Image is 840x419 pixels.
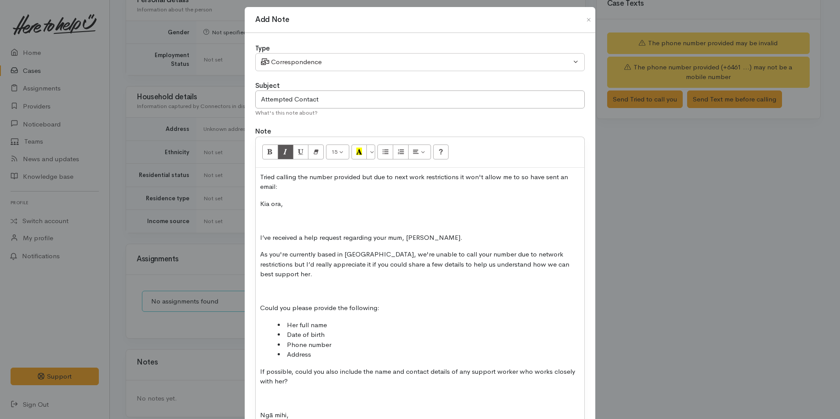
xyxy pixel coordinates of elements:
[255,53,585,71] button: Correspondence
[260,367,580,386] p: If possible, could you also include the name and contact details of any support worker who works ...
[278,350,580,360] li: Address
[408,144,431,159] button: Paragraph
[261,57,571,67] div: Correspondence
[308,144,324,159] button: Remove Font Style (CTRL+\)
[331,148,337,155] span: 15
[255,126,271,137] label: Note
[351,144,367,159] button: Recent Color
[377,144,393,159] button: Unordered list (CTRL+SHIFT+NUM7)
[255,81,280,91] label: Subject
[260,233,580,243] p: I’ve received a help request regarding your mum, [PERSON_NAME].
[262,144,278,159] button: Bold (CTRL+B)
[278,144,293,159] button: Italic (CTRL+I)
[582,14,596,25] button: Close
[433,144,449,159] button: Help
[260,172,580,192] p: Tried calling the number provided but due to next work restrictions it won't allow me to so have ...
[255,14,289,25] h1: Add Note
[326,144,349,159] button: Font Size
[260,199,580,209] p: Kia ora,
[278,330,580,340] li: Date of birth
[393,144,409,159] button: Ordered list (CTRL+SHIFT+NUM8)
[278,320,580,330] li: Her full name
[278,340,580,350] li: Phone number
[255,108,585,117] div: What's this note about?
[260,303,580,313] p: Could you please provide the following:
[260,249,580,279] p: As you're currently based in [GEOGRAPHIC_DATA], we're unable to call your number due to network r...
[366,144,375,159] button: More Color
[293,144,309,159] button: Underline (CTRL+U)
[255,43,270,54] label: Type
